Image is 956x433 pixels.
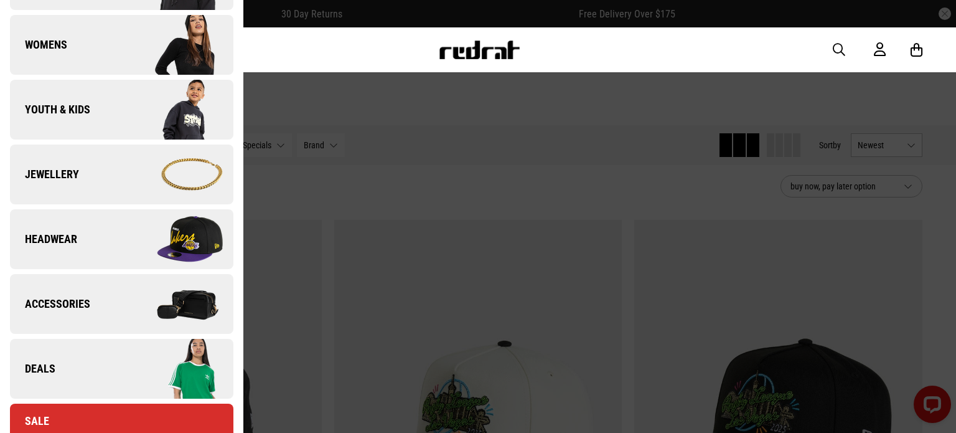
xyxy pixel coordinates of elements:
a: Youth & Kids Company [10,80,233,140]
a: Jewellery Company [10,145,233,204]
img: Company [121,338,233,400]
span: Womens [10,37,67,52]
span: Accessories [10,297,90,312]
a: Deals Company [10,339,233,399]
a: Headwear Company [10,209,233,269]
span: Jewellery [10,167,79,182]
img: Company [121,273,233,335]
a: Womens Company [10,15,233,75]
img: Company [121,14,233,76]
span: Sale [10,414,49,429]
img: Company [121,208,233,270]
img: Redrat logo [438,40,520,59]
span: Headwear [10,232,77,247]
span: Deals [10,361,55,376]
a: Accessories Company [10,274,233,334]
img: Company [121,79,233,141]
span: Youth & Kids [10,102,90,117]
img: Company [121,143,233,206]
button: Open LiveChat chat widget [10,5,47,42]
